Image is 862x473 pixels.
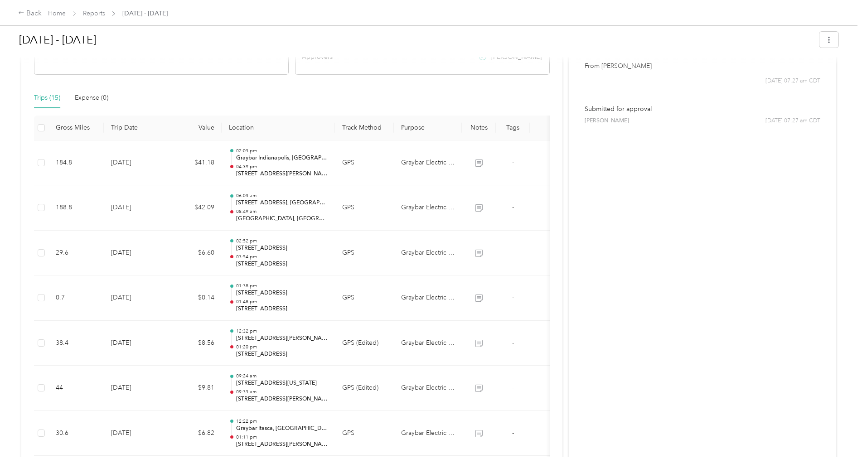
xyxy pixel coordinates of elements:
[512,339,514,347] span: -
[236,148,328,154] p: 02:03 pm
[585,61,820,71] p: From [PERSON_NAME]
[236,208,328,215] p: 08:49 am
[236,334,328,343] p: [STREET_ADDRESS][PERSON_NAME]
[48,411,104,456] td: 30.6
[512,294,514,301] span: -
[236,418,328,425] p: 12:22 pm
[167,116,222,140] th: Value
[236,164,328,170] p: 04:39 pm
[48,275,104,321] td: 0.7
[104,116,167,140] th: Trip Date
[236,215,328,223] p: [GEOGRAPHIC_DATA], [GEOGRAPHIC_DATA][US_STATE], [GEOGRAPHIC_DATA]
[335,366,394,411] td: GPS (Edited)
[236,379,328,387] p: [STREET_ADDRESS][US_STATE]
[394,366,462,411] td: Graybar Electric Company, Inc
[167,231,222,276] td: $6.60
[104,140,167,186] td: [DATE]
[222,116,335,140] th: Location
[811,422,862,473] iframe: Everlance-gr Chat Button Frame
[512,159,514,166] span: -
[236,260,328,268] p: [STREET_ADDRESS]
[394,321,462,366] td: Graybar Electric Company, Inc
[167,366,222,411] td: $9.81
[48,140,104,186] td: 184.8
[104,275,167,321] td: [DATE]
[167,321,222,366] td: $8.56
[335,140,394,186] td: GPS
[48,321,104,366] td: 38.4
[585,104,820,114] p: Submitted for approval
[236,328,328,334] p: 12:32 pm
[462,116,496,140] th: Notes
[335,275,394,321] td: GPS
[236,440,328,449] p: [STREET_ADDRESS][PERSON_NAME]
[236,193,328,199] p: 06:03 am
[236,283,328,289] p: 01:38 pm
[236,244,328,252] p: [STREET_ADDRESS]
[394,140,462,186] td: Graybar Electric Company, Inc
[394,411,462,456] td: Graybar Electric Company, Inc
[167,185,222,231] td: $42.09
[236,350,328,358] p: [STREET_ADDRESS]
[512,384,514,391] span: -
[167,275,222,321] td: $0.14
[335,231,394,276] td: GPS
[236,238,328,244] p: 02:52 pm
[19,29,813,51] h1: Aug 1 - 31, 2025
[765,77,820,85] span: [DATE] 07:27 am CDT
[512,249,514,256] span: -
[765,117,820,125] span: [DATE] 07:27 am CDT
[236,289,328,297] p: [STREET_ADDRESS]
[167,411,222,456] td: $6.82
[512,429,514,437] span: -
[48,185,104,231] td: 188.8
[585,117,629,125] span: [PERSON_NAME]
[104,231,167,276] td: [DATE]
[34,93,60,103] div: Trips (15)
[236,344,328,350] p: 01:20 pm
[236,154,328,162] p: Graybar Indianapolis, [GEOGRAPHIC_DATA]
[122,9,168,18] span: [DATE] - [DATE]
[236,389,328,395] p: 09:33 am
[236,373,328,379] p: 09:24 am
[335,411,394,456] td: GPS
[335,116,394,140] th: Track Method
[104,185,167,231] td: [DATE]
[512,203,514,211] span: -
[335,321,394,366] td: GPS (Edited)
[83,10,105,17] a: Reports
[48,116,104,140] th: Gross Miles
[394,116,462,140] th: Purpose
[236,395,328,403] p: [STREET_ADDRESS][PERSON_NAME]
[48,366,104,411] td: 44
[75,93,108,103] div: Expense (0)
[394,231,462,276] td: Graybar Electric Company, Inc
[236,434,328,440] p: 01:11 pm
[236,254,328,260] p: 03:54 pm
[167,140,222,186] td: $41.18
[496,116,530,140] th: Tags
[236,199,328,207] p: [STREET_ADDRESS], [GEOGRAPHIC_DATA], [GEOGRAPHIC_DATA], [GEOGRAPHIC_DATA], [US_STATE][GEOGRAPHIC_...
[104,321,167,366] td: [DATE]
[104,411,167,456] td: [DATE]
[236,299,328,305] p: 01:48 pm
[18,8,42,19] div: Back
[236,425,328,433] p: Graybar Itasca, [GEOGRAPHIC_DATA]
[394,185,462,231] td: Graybar Electric Company, Inc
[48,10,66,17] a: Home
[236,305,328,313] p: [STREET_ADDRESS]
[335,185,394,231] td: GPS
[394,275,462,321] td: Graybar Electric Company, Inc
[104,366,167,411] td: [DATE]
[48,231,104,276] td: 29.6
[236,170,328,178] p: [STREET_ADDRESS][PERSON_NAME]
